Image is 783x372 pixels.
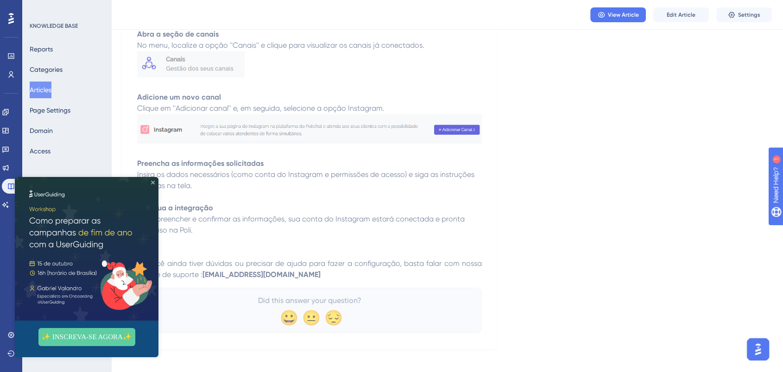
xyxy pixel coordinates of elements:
[137,104,385,113] span: Clique em ''Adicionar canal'' e, em seguida, selecione a opção Instagram.
[30,22,78,30] div: KNOWLEDGE BASE
[30,102,70,119] button: Page Settings
[137,170,476,190] span: Insira os dados necessários (como conta do Instagram e permissões de acesso) e siga as instruções...
[744,335,772,363] iframe: UserGuiding AI Assistant Launcher
[64,5,67,12] div: 1
[137,159,264,168] strong: Preencha as informações solicitadas
[608,11,639,19] span: View Article
[24,151,120,169] button: ✨ INSCREVA-SE AGORA✨
[30,82,51,98] button: Articles
[30,61,63,78] button: Categories
[137,214,467,234] span: Após preencher e confirmar as informações, sua conta do Instagram estará conectada e pronta para ...
[137,203,213,212] strong: Conclua a integração
[30,122,53,139] button: Domain
[22,2,58,13] span: Need Help?
[258,295,361,306] span: Did this answer your question?
[716,7,772,22] button: Settings
[137,93,221,101] strong: Adicione um novo canal
[136,4,140,7] div: Close Preview
[738,11,760,19] span: Settings
[590,7,646,22] button: View Article
[137,30,219,38] strong: Abra a seção de canais
[30,143,51,159] button: Access
[30,41,53,57] button: Reports
[202,270,321,279] strong: [EMAIL_ADDRESS][DOMAIN_NAME]
[137,41,424,50] span: No menu, localize a opção ''Canais'' e clique para visualizar os canais já conectados.
[653,7,709,22] button: Edit Article
[667,11,695,19] span: Edit Article
[137,259,484,279] span: Se você ainda tiver dúvidas ou precisar de ajuda para fazer a configuração, basta falar com nossa...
